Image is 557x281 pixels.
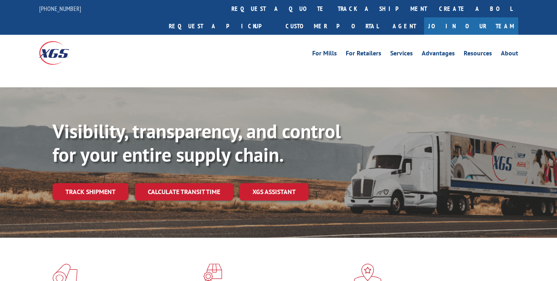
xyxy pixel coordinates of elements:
[464,50,492,59] a: Resources
[390,50,413,59] a: Services
[501,50,518,59] a: About
[53,118,341,167] b: Visibility, transparency, and control for your entire supply chain.
[312,50,337,59] a: For Mills
[39,4,81,13] a: [PHONE_NUMBER]
[422,50,455,59] a: Advantages
[53,183,128,200] a: Track shipment
[163,17,280,35] a: Request a pickup
[135,183,233,201] a: Calculate transit time
[424,17,518,35] a: Join Our Team
[346,50,381,59] a: For Retailers
[280,17,385,35] a: Customer Portal
[385,17,424,35] a: Agent
[240,183,309,201] a: XGS ASSISTANT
